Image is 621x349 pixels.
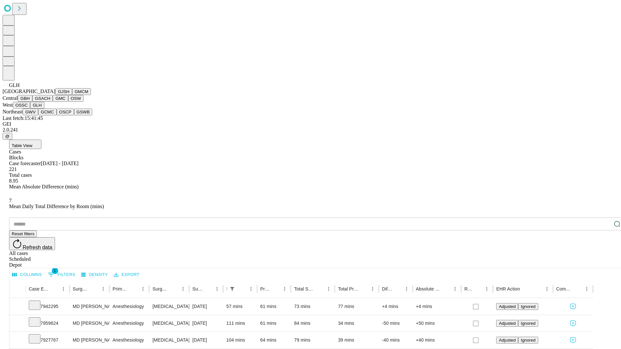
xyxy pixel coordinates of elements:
[294,298,332,315] div: 73 mins
[9,178,18,184] span: 8.95
[152,286,169,291] div: Surgery Name
[138,284,147,293] button: Menu
[113,298,146,315] div: Anesthesiology
[152,315,186,332] div: [MEDICAL_DATA], RIGID/FLEXIBLE, INCLUDE [MEDICAL_DATA] GUIDANCE, WHEN PERFORMED; W/ EBUS GUIDED T...
[203,284,212,293] button: Sort
[9,204,104,209] span: Mean Daily Total Difference by Room (mins)
[3,115,43,121] span: Last fetch: 15:41:45
[169,284,179,293] button: Sort
[382,298,409,315] div: +4 mins
[451,284,460,293] button: Menu
[338,286,358,291] div: Total Predicted Duration
[226,332,254,348] div: 104 mins
[9,166,17,172] span: 221
[521,284,530,293] button: Sort
[152,332,186,348] div: [MEDICAL_DATA], RIGID/FLEXIBLE, INCLUDE [MEDICAL_DATA] GUIDANCE, WHEN PERFORMED; W/ EBUS GUIDED T...
[416,332,458,348] div: +40 mins
[9,198,12,203] span: 7
[9,140,41,149] button: Table View
[294,286,314,291] div: Total Scheduled Duration
[226,286,227,291] div: Scheduled In Room Duration
[271,284,280,293] button: Sort
[582,284,591,293] button: Menu
[99,284,108,293] button: Menu
[338,298,376,315] div: 77 mins
[228,284,237,293] div: 1 active filter
[13,102,30,109] button: OSSC
[260,286,271,291] div: Predicted In Room Duration
[464,286,473,291] div: Resolved in EHR
[192,332,220,348] div: [DATE]
[68,95,84,102] button: OSW
[226,315,254,332] div: 111 mins
[212,284,222,293] button: Menu
[41,161,78,166] span: [DATE] - [DATE]
[55,88,72,95] button: GJSH
[393,284,402,293] button: Sort
[73,286,89,291] div: Surgeon Name
[3,89,55,94] span: [GEOGRAPHIC_DATA]
[228,284,237,293] button: Show filters
[496,320,518,327] button: Adjusted
[73,332,106,348] div: MD [PERSON_NAME] Md
[260,332,288,348] div: 64 mins
[192,286,203,291] div: Surgery Date
[3,127,618,133] div: 2.0.241
[482,284,491,293] button: Menu
[113,332,146,348] div: Anesthesiology
[112,270,141,280] button: Export
[338,332,376,348] div: 39 mins
[13,301,22,312] button: Expand
[53,95,68,102] button: GMC
[499,304,516,309] span: Adjusted
[12,143,32,148] span: Table View
[294,315,332,332] div: 84 mins
[473,284,482,293] button: Sort
[3,102,13,108] span: West
[368,284,377,293] button: Menu
[441,284,451,293] button: Sort
[3,109,23,114] span: Northeast
[260,315,288,332] div: 61 mins
[416,298,458,315] div: +4 mins
[90,284,99,293] button: Sort
[518,303,538,310] button: Ignored
[9,237,55,250] button: Refresh data
[3,95,18,101] span: Central
[30,102,44,109] button: GLH
[29,332,66,348] div: 7927767
[294,332,332,348] div: 79 mins
[324,284,333,293] button: Menu
[382,315,409,332] div: -50 mins
[23,245,52,250] span: Refresh data
[129,284,138,293] button: Sort
[52,268,58,274] span: 1
[402,284,411,293] button: Menu
[152,298,186,315] div: [MEDICAL_DATA], RIGID/FLEXIBLE, INCLUDE [MEDICAL_DATA] GUIDANCE, WHEN PERFORMED; W/ EBUS GUIDED T...
[280,284,289,293] button: Menu
[11,270,44,280] button: Select columns
[57,109,74,115] button: OSCP
[556,286,572,291] div: Comments
[13,335,22,346] button: Expand
[521,321,535,326] span: Ignored
[113,286,129,291] div: Primary Service
[359,284,368,293] button: Sort
[9,184,79,189] span: Mean Absolute Difference (mins)
[29,315,66,332] div: 7959624
[72,88,91,95] button: GMCM
[226,298,254,315] div: 57 mins
[18,95,32,102] button: GBH
[518,337,538,344] button: Ignored
[192,298,220,315] div: [DATE]
[50,284,59,293] button: Sort
[12,231,34,236] span: Reset filters
[573,284,582,293] button: Sort
[192,315,220,332] div: [DATE]
[179,284,188,293] button: Menu
[32,95,53,102] button: GSACH
[315,284,324,293] button: Sort
[29,298,66,315] div: 7942295
[38,109,57,115] button: GCMC
[46,270,77,280] button: Show filters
